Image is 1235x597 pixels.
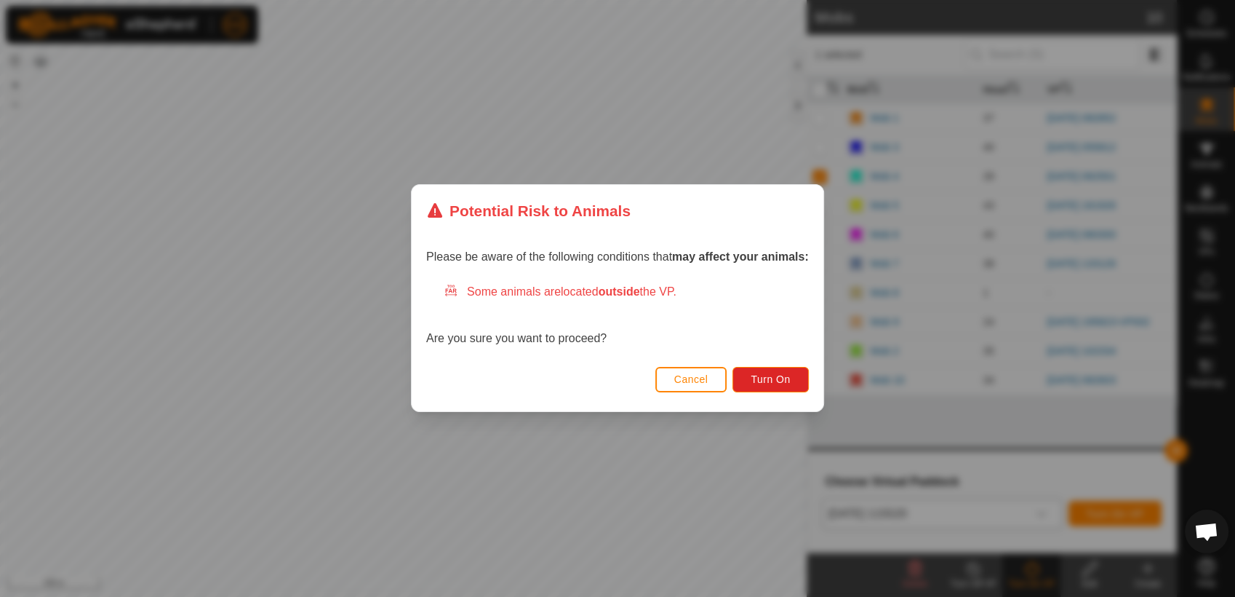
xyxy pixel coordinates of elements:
strong: outside [599,286,640,298]
span: Turn On [751,374,791,386]
div: Are you sure you want to proceed? [426,284,809,348]
span: located the VP. [561,286,676,298]
span: Please be aware of the following conditions that [426,251,809,264]
button: Turn On [733,367,809,392]
div: Some animals are [444,284,809,301]
div: Potential Risk to Animals [426,199,631,222]
div: Open chat [1185,510,1228,553]
span: Cancel [674,374,708,386]
button: Cancel [655,367,727,392]
strong: may affect your animals: [672,251,809,264]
